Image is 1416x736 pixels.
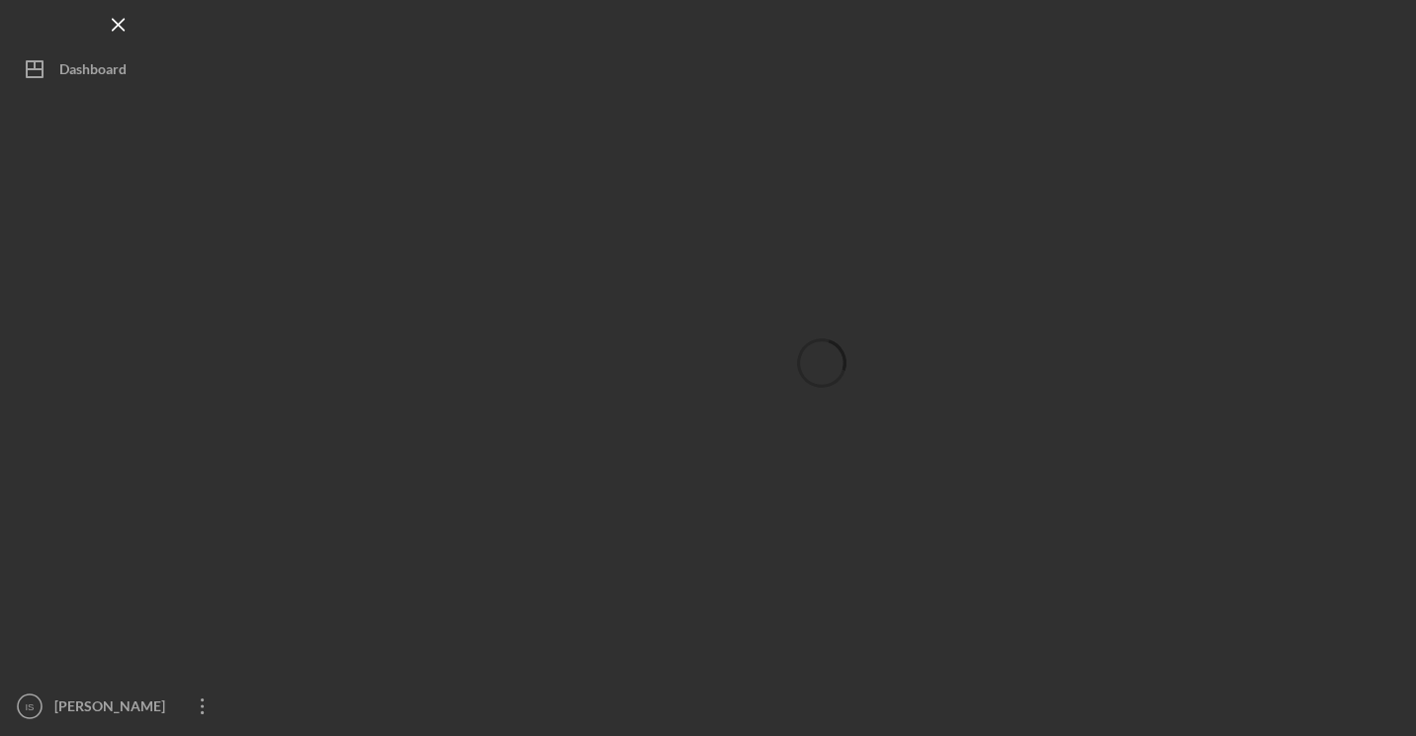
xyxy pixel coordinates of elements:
[49,687,178,731] div: [PERSON_NAME]
[25,701,34,712] text: IS
[10,687,227,726] button: IS[PERSON_NAME]
[59,49,127,94] div: Dashboard
[10,49,227,89] button: Dashboard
